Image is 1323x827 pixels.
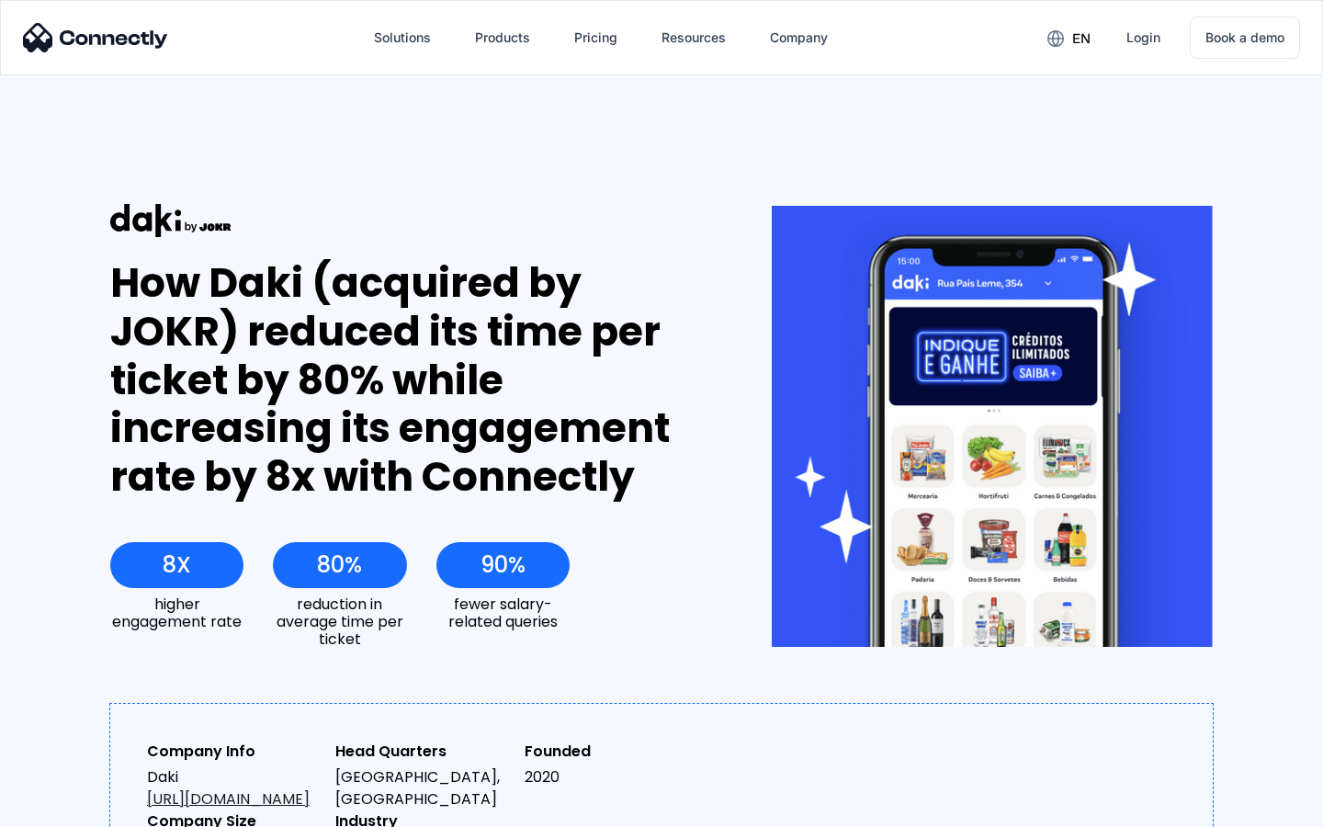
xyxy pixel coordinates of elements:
div: [GEOGRAPHIC_DATA], [GEOGRAPHIC_DATA] [335,766,509,810]
div: Products [475,25,530,51]
div: Company [755,16,842,60]
div: fewer salary-related queries [436,595,570,630]
div: 80% [317,552,362,578]
div: Company [770,25,828,51]
div: en [1072,26,1091,51]
div: 2020 [525,766,698,788]
div: 90% [481,552,526,578]
div: Pricing [574,25,617,51]
a: [URL][DOMAIN_NAME] [147,788,310,810]
img: Connectly Logo [23,23,168,52]
div: Daki [147,766,321,810]
div: How Daki (acquired by JOKR) reduced its time per ticket by 80% while increasing its engagement ra... [110,259,705,502]
a: Pricing [560,16,632,60]
div: higher engagement rate [110,595,243,630]
a: Login [1112,16,1175,60]
ul: Language list [37,795,110,821]
aside: Language selected: English [18,795,110,821]
div: Login [1126,25,1160,51]
div: Founded [525,741,698,763]
div: Head Quarters [335,741,509,763]
div: Solutions [374,25,431,51]
div: Products [460,16,545,60]
div: Resources [647,16,741,60]
div: 8X [163,552,191,578]
a: Book a demo [1190,17,1300,59]
div: Company Info [147,741,321,763]
div: reduction in average time per ticket [273,595,406,649]
div: en [1033,24,1104,51]
div: Resources [661,25,726,51]
div: Solutions [359,16,446,60]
